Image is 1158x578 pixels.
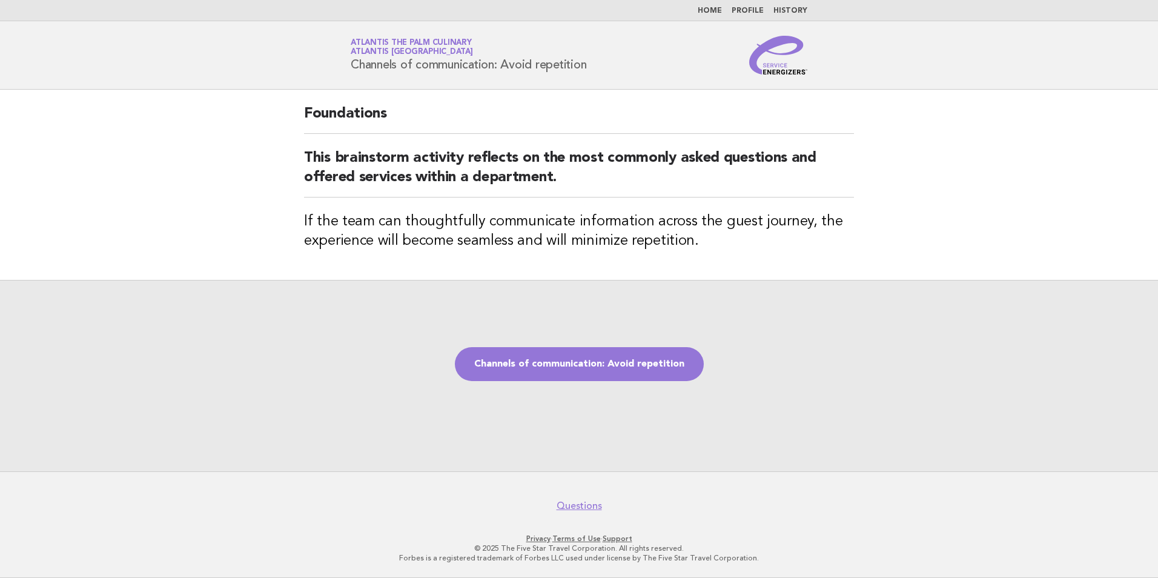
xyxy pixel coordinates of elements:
a: Support [603,534,632,543]
h1: Channels of communication: Avoid repetition [351,39,586,71]
p: © 2025 The Five Star Travel Corporation. All rights reserved. [208,543,950,553]
h3: If the team can thoughtfully communicate information across the guest journey, the experience wil... [304,212,854,251]
a: Atlantis The Palm CulinaryAtlantis [GEOGRAPHIC_DATA] [351,39,473,56]
h2: This brainstorm activity reflects on the most commonly asked questions and offered services withi... [304,148,854,198]
a: Home [698,7,722,15]
img: Service Energizers [749,36,807,75]
a: Terms of Use [552,534,601,543]
span: Atlantis [GEOGRAPHIC_DATA] [351,48,473,56]
a: Privacy [526,534,551,543]
p: Forbes is a registered trademark of Forbes LLC used under license by The Five Star Travel Corpora... [208,553,950,563]
a: History [773,7,807,15]
a: Questions [557,500,602,512]
a: Profile [732,7,764,15]
a: Channels of communication: Avoid repetition [455,347,704,381]
p: · · [208,534,950,543]
h2: Foundations [304,104,854,134]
